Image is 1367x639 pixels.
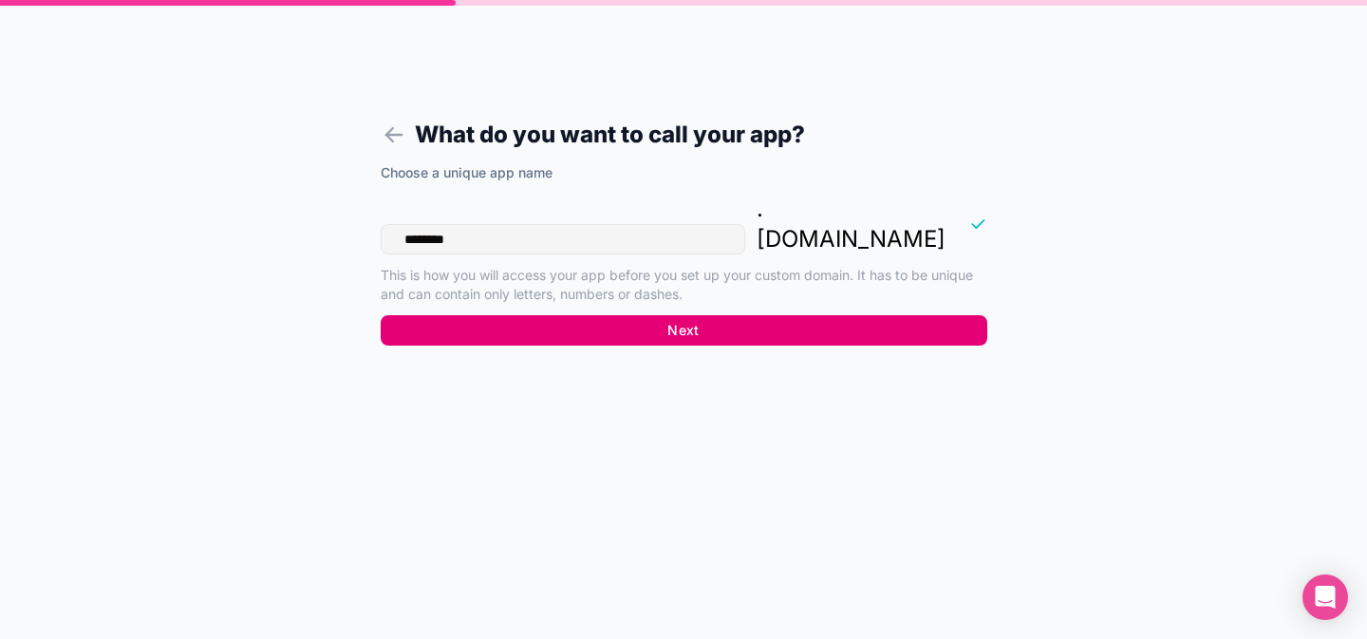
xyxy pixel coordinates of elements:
[1302,574,1348,620] div: Open Intercom Messenger
[757,194,946,254] p: . [DOMAIN_NAME]
[381,118,987,152] h1: What do you want to call your app?
[381,266,987,304] p: This is how you will access your app before you set up your custom domain. It has to be unique an...
[381,163,552,182] label: Choose a unique app name
[381,315,987,346] button: Next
